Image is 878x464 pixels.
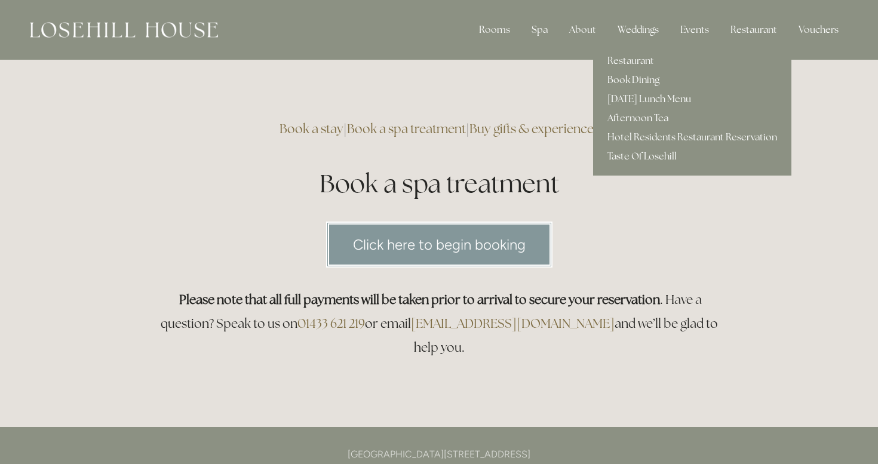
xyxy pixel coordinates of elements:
[154,117,724,141] h3: | |
[721,18,787,42] div: Restaurant
[608,18,668,42] div: Weddings
[154,446,724,462] p: [GEOGRAPHIC_DATA][STREET_ADDRESS]
[326,222,552,268] a: Click here to begin booking
[593,90,791,109] a: [DATE] Lunch Menu
[560,18,606,42] div: About
[671,18,719,42] div: Events
[411,315,615,331] a: [EMAIL_ADDRESS][DOMAIN_NAME]
[154,288,724,359] h3: . Have a question? Speak to us on or email and we’ll be glad to help you.
[469,18,520,42] div: Rooms
[593,109,791,128] a: Afternoon Tea
[593,128,791,147] a: Hotel Residents Restaurant Reservation
[347,121,466,137] a: Book a spa treatment
[280,121,343,137] a: Book a stay
[30,22,218,38] img: Losehill House
[469,121,599,137] a: Buy gifts & experiences
[593,147,791,166] a: Taste Of Losehill
[593,51,791,70] a: Restaurant
[179,291,660,308] strong: Please note that all full payments will be taken prior to arrival to secure your reservation
[789,18,848,42] a: Vouchers
[522,18,557,42] div: Spa
[154,166,724,201] h1: Book a spa treatment
[297,315,365,331] a: 01433 621 219
[593,70,791,90] a: Book Dining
